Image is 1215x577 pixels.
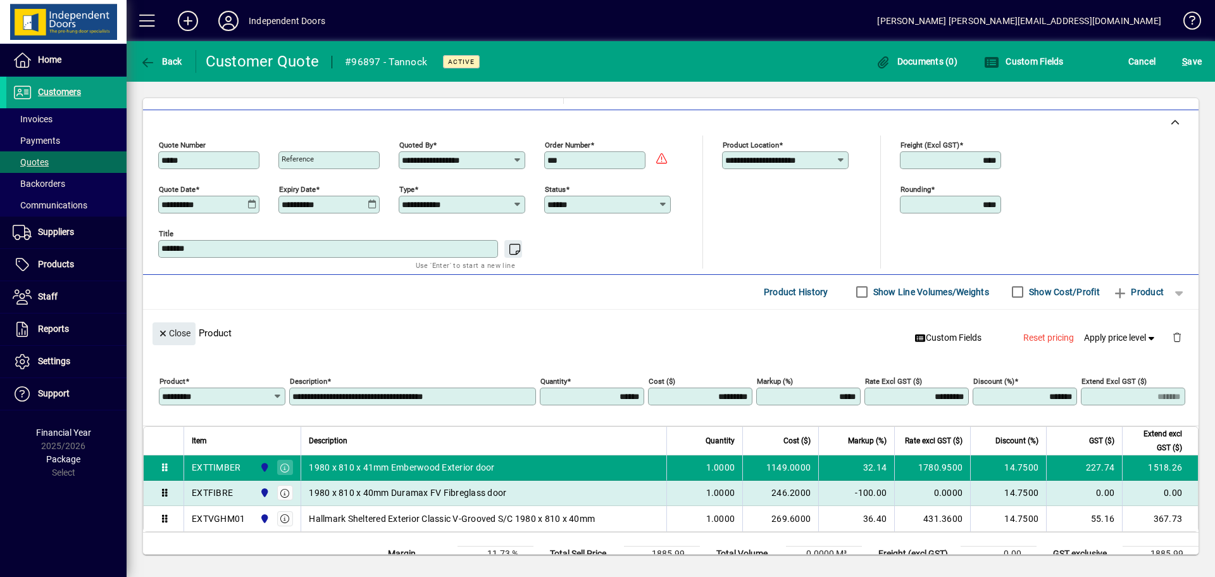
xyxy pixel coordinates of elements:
[6,217,127,248] a: Suppliers
[149,327,199,338] app-page-header-button: Close
[914,331,981,345] span: Custom Fields
[309,512,595,525] span: Hallmark Sheltered Exterior Classic V-Grooved S/C 1980 x 810 x 40mm
[309,434,347,448] span: Description
[818,455,894,481] td: 32.14
[399,140,433,149] mat-label: Quoted by
[6,281,127,313] a: Staff
[1122,455,1198,481] td: 1518.26
[909,326,987,349] button: Custom Fields
[742,506,818,531] td: 269.6000
[818,506,894,531] td: 36.40
[1046,506,1122,531] td: 55.16
[1047,546,1123,561] td: GST exclusive
[1122,481,1198,506] td: 0.00
[416,258,515,272] mat-hint: Use 'Enter' to start a new line
[6,108,127,130] a: Invoices
[143,310,1199,356] div: Product
[706,461,735,474] span: 1.0000
[984,56,1064,67] span: Custom Fields
[290,376,327,385] mat-label: Description
[13,136,60,146] span: Payments
[168,10,208,32] button: Add
[872,546,961,561] td: Freight (excl GST)
[13,114,53,124] span: Invoices
[875,56,957,67] span: Documents (0)
[6,249,127,281] a: Products
[6,173,127,194] a: Backorders
[6,378,127,410] a: Support
[46,454,80,464] span: Package
[759,281,833,303] button: Product History
[995,434,1038,448] span: Discount (%)
[159,140,206,149] mat-label: Quote number
[140,56,182,67] span: Back
[865,376,922,385] mat-label: Rate excl GST ($)
[902,461,963,474] div: 1780.9500
[192,461,240,474] div: EXTTIMBER
[13,179,65,189] span: Backorders
[710,546,786,561] td: Total Volume
[540,376,567,385] mat-label: Quantity
[706,486,735,499] span: 1.0000
[6,130,127,151] a: Payments
[6,44,127,76] a: Home
[1046,481,1122,506] td: 0.00
[1026,286,1100,298] label: Show Cost/Profit
[399,184,414,193] mat-label: Type
[905,434,963,448] span: Rate excl GST ($)
[624,546,700,561] td: 1885.99
[448,58,475,66] span: Active
[1122,506,1198,531] td: 367.73
[1112,282,1164,302] span: Product
[1084,331,1157,345] span: Apply price level
[871,286,989,298] label: Show Line Volumes/Weights
[900,140,959,149] mat-label: Freight (excl GST)
[279,184,316,193] mat-label: Expiry date
[282,155,314,163] mat-label: Reference
[757,376,793,385] mat-label: Markup (%)
[902,512,963,525] div: 431.3600
[1046,455,1122,481] td: 227.74
[137,50,185,73] button: Back
[309,461,494,474] span: 1980 x 810 x 41mm Emberwood Exterior door
[1182,51,1202,72] span: ave
[38,291,58,301] span: Staff
[38,388,70,398] span: Support
[192,512,245,525] div: EXTVGHM01
[206,51,320,72] div: Customer Quote
[1162,331,1192,343] app-page-header-button: Delete
[38,356,70,366] span: Settings
[818,481,894,506] td: -100.00
[973,376,1014,385] mat-label: Discount (%)
[723,140,779,149] mat-label: Product location
[38,227,74,237] span: Suppliers
[1106,281,1170,303] button: Product
[877,11,1161,31] div: [PERSON_NAME] [PERSON_NAME][EMAIL_ADDRESS][DOMAIN_NAME]
[6,151,127,173] a: Quotes
[1130,427,1182,455] span: Extend excl GST ($)
[13,200,87,210] span: Communications
[764,282,828,302] span: Product History
[1018,326,1079,349] button: Reset pricing
[649,376,675,385] mat-label: Cost ($)
[742,481,818,506] td: 246.2000
[208,10,249,32] button: Profile
[970,506,1046,531] td: 14.7500
[1179,50,1205,73] button: Save
[256,460,271,474] span: Cromwell Central Otago
[192,486,233,499] div: EXTFIBRE
[159,229,173,238] mat-label: Title
[6,346,127,377] a: Settings
[36,428,91,438] span: Financial Year
[1123,546,1199,561] td: 1885.99
[848,434,887,448] span: Markup (%)
[6,314,127,345] a: Reports
[38,324,69,334] span: Reports
[783,434,811,448] span: Cost ($)
[545,184,566,193] mat-label: Status
[153,322,196,345] button: Close
[38,259,74,269] span: Products
[1081,376,1147,385] mat-label: Extend excl GST ($)
[544,546,624,561] td: Total Sell Price
[742,455,818,481] td: 1149.0000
